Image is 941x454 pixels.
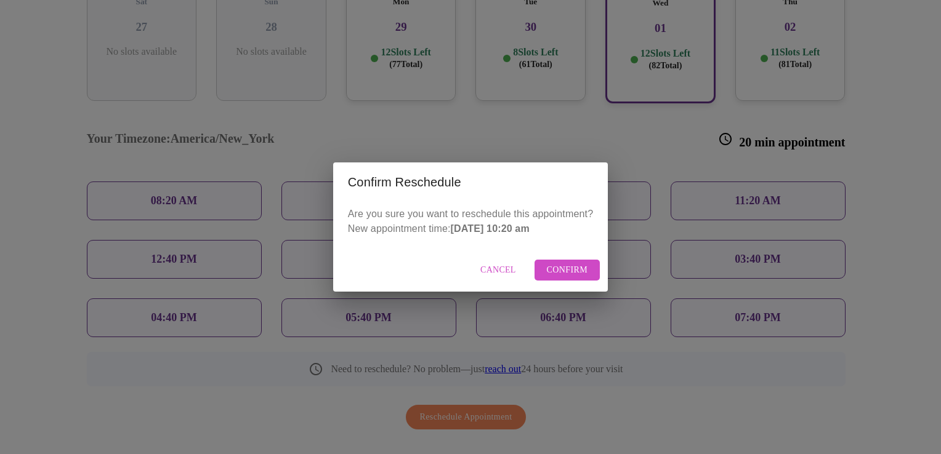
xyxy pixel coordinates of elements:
button: Cancel [468,260,528,281]
span: Confirm [547,263,588,278]
strong: [DATE] 10:20 am [451,223,530,234]
span: Cancel [480,263,516,278]
p: Are you sure you want to reschedule this appointment? New appointment time: [348,207,593,236]
h2: Confirm Reschedule [348,172,593,192]
button: Confirm [535,260,600,281]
